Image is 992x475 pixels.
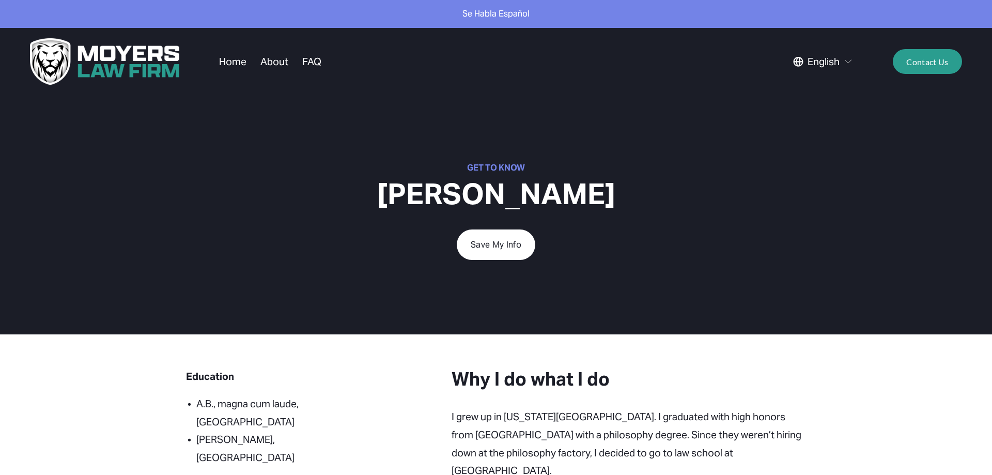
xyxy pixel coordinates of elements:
h1: [PERSON_NAME] [263,176,729,212]
p: A.B., magna cum laude, [GEOGRAPHIC_DATA] [196,395,328,431]
a: About [260,52,288,71]
img: Moyers Law Firm | Everyone Matters. Everyone Counts. [30,38,180,85]
strong: Education [186,370,234,382]
a: Home [219,52,246,71]
a: Contact Us [893,49,963,74]
strong: GET TO KNOW [467,162,525,173]
p: Se Habla Español [25,7,967,22]
a: Save My Info [457,229,535,260]
a: FAQ [302,52,321,71]
div: language picker [793,52,853,71]
span: English [808,53,840,71]
h3: Why I do what I do [452,367,806,392]
p: [PERSON_NAME], [GEOGRAPHIC_DATA] [196,431,328,466]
